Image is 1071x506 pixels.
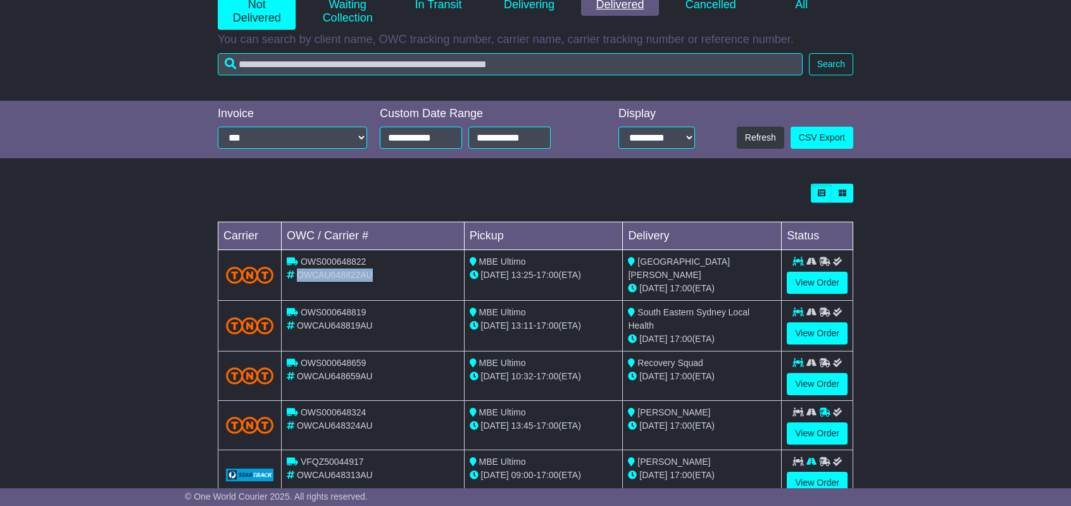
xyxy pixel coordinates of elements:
span: OWCAU648659AU [297,371,373,381]
div: (ETA) [628,282,776,295]
td: Delivery [623,222,782,250]
span: [DATE] [481,371,509,381]
div: - (ETA) [470,319,618,332]
img: TNT_Domestic.png [226,367,273,384]
span: 17:00 [670,334,692,344]
span: 17:00 [670,371,692,381]
span: [DATE] [481,421,509,431]
button: Search [809,53,853,75]
span: 13:45 [511,421,534,431]
span: MBE Ultimo [479,457,526,467]
span: © One World Courier 2025. All rights reserved. [185,491,368,502]
td: Status [782,222,853,250]
div: Custom Date Range [380,107,583,121]
span: OWCAU648822AU [297,270,373,280]
p: You can search by client name, OWC tracking number, carrier name, carrier tracking number or refe... [218,33,853,47]
span: 17:00 [536,470,558,480]
span: OWCAU648313AU [297,470,373,480]
div: Display [618,107,695,121]
span: [DATE] [481,320,509,331]
span: 17:00 [536,270,558,280]
div: (ETA) [628,370,776,383]
img: TNT_Domestic.png [226,417,273,434]
span: 17:00 [670,421,692,431]
span: [PERSON_NAME] [637,407,710,417]
span: [DATE] [639,371,667,381]
span: MBE Ultimo [479,407,526,417]
img: GetCarrierServiceLogo [226,469,273,481]
span: [GEOGRAPHIC_DATA][PERSON_NAME] [628,256,730,280]
span: 17:00 [536,320,558,331]
div: Invoice [218,107,367,121]
td: OWC / Carrier # [282,222,465,250]
div: (ETA) [628,419,776,433]
span: [PERSON_NAME] [637,457,710,467]
span: MBE Ultimo [479,307,526,317]
span: [DATE] [639,421,667,431]
span: OWS000648819 [301,307,366,317]
span: [DATE] [639,334,667,344]
a: View Order [787,322,848,345]
span: 17:00 [536,371,558,381]
span: OWCAU648819AU [297,320,373,331]
div: (ETA) [628,469,776,482]
td: Carrier [218,222,282,250]
a: View Order [787,272,848,294]
img: TNT_Domestic.png [226,267,273,284]
span: 17:00 [536,421,558,431]
span: 17:00 [670,283,692,293]
span: [DATE] [481,470,509,480]
a: CSV Export [791,127,853,149]
div: - (ETA) [470,269,618,282]
img: TNT_Domestic.png [226,317,273,334]
span: 10:32 [511,371,534,381]
td: Pickup [464,222,623,250]
a: View Order [787,422,848,445]
div: - (ETA) [470,370,618,383]
span: 09:00 [511,470,534,480]
span: VFQZ50044917 [301,457,364,467]
span: [DATE] [639,283,667,293]
div: (ETA) [628,332,776,346]
span: OWS000648822 [301,256,366,267]
div: - (ETA) [470,469,618,482]
span: MBE Ultimo [479,358,526,368]
span: OWS000648659 [301,358,366,368]
span: Recovery Squad [637,358,703,368]
span: OWCAU648324AU [297,421,373,431]
span: 13:25 [511,270,534,280]
span: [DATE] [481,270,509,280]
span: MBE Ultimo [479,256,526,267]
div: - (ETA) [470,419,618,433]
span: 13:11 [511,320,534,331]
a: View Order [787,373,848,395]
button: Refresh [737,127,784,149]
span: OWS000648324 [301,407,366,417]
span: [DATE] [639,470,667,480]
a: View Order [787,472,848,494]
span: 17:00 [670,470,692,480]
span: South Eastern Sydney Local Health [628,307,749,331]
